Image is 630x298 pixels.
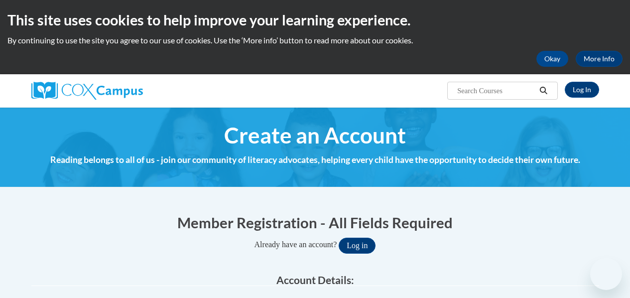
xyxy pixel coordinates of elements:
[31,212,599,233] h1: Member Registration - All Fields Required
[565,82,599,98] a: Log In
[536,85,551,97] button: Search
[536,51,568,67] button: Okay
[590,258,622,290] iframe: Button to launch messaging window
[7,35,623,46] p: By continuing to use the site you agree to our use of cookies. Use the ‘More info’ button to read...
[339,238,376,254] button: Log in
[576,51,623,67] a: More Info
[7,10,623,30] h2: This site uses cookies to help improve your learning experience.
[31,153,599,166] h4: Reading belongs to all of us - join our community of literacy advocates, helping every child have...
[254,240,337,249] span: Already have an account?
[456,85,536,97] input: Search Courses
[224,122,406,149] span: Create an Account
[276,274,354,286] span: Account Details:
[31,82,143,100] img: Cox Campus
